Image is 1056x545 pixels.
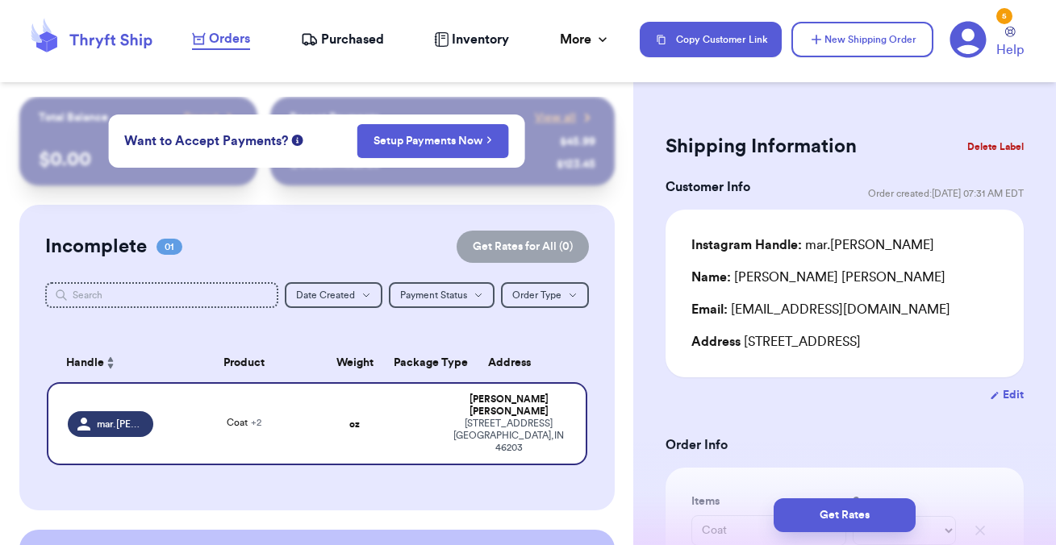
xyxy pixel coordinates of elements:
[666,134,857,160] h2: Shipping Information
[457,231,589,263] button: Get Rates for All (0)
[512,290,561,300] span: Order Type
[251,418,261,427] span: + 2
[39,147,238,173] p: $ 0.00
[535,110,595,126] a: View all
[666,435,1024,455] h3: Order Info
[157,239,182,255] span: 01
[163,343,326,382] th: Product
[301,30,384,49] a: Purchased
[691,239,802,252] span: Instagram Handle:
[868,187,1024,200] span: Order created: [DATE] 07:31 AM EDT
[357,124,509,158] button: Setup Payments Now
[97,418,144,431] span: mar.[PERSON_NAME]
[227,418,261,427] span: Coat
[557,156,595,173] div: $ 123.45
[990,387,1024,403] button: Edit
[349,419,360,429] strong: oz
[996,27,1024,60] a: Help
[535,110,576,126] span: View all
[950,21,987,58] a: 5
[434,30,509,49] a: Inventory
[791,22,933,57] button: New Shipping Order
[560,134,595,150] div: $ 45.99
[452,418,566,454] div: [STREET_ADDRESS] [GEOGRAPHIC_DATA] , IN 46203
[192,29,250,50] a: Orders
[389,282,495,308] button: Payment Status
[691,271,731,284] span: Name:
[290,110,379,126] p: Recent Payments
[124,131,288,151] span: Want to Accept Payments?
[442,343,587,382] th: Address
[384,343,442,382] th: Package Type
[452,30,509,49] span: Inventory
[996,40,1024,60] span: Help
[66,355,104,372] span: Handle
[45,282,278,308] input: Search
[691,268,945,287] div: [PERSON_NAME] [PERSON_NAME]
[666,177,750,197] h3: Customer Info
[326,343,384,382] th: Weight
[45,234,147,260] h2: Incomplete
[209,29,250,48] span: Orders
[285,282,382,308] button: Date Created
[374,133,492,149] a: Setup Payments Now
[691,332,998,352] div: [STREET_ADDRESS]
[774,498,916,532] button: Get Rates
[691,235,934,255] div: mar.[PERSON_NAME]
[560,30,611,49] div: More
[691,335,741,348] span: Address
[501,282,589,308] button: Order Type
[452,393,566,418] div: [PERSON_NAME] [PERSON_NAME]
[400,290,467,300] span: Payment Status
[961,129,1030,164] button: Delete Label
[321,30,384,49] span: Purchased
[39,110,108,126] p: Total Balance
[640,22,782,57] button: Copy Customer Link
[296,290,355,300] span: Date Created
[691,303,728,316] span: Email:
[691,300,998,319] div: [EMAIL_ADDRESS][DOMAIN_NAME]
[104,353,117,372] button: Sort ascending
[184,110,219,126] span: Payout
[996,8,1012,24] div: 5
[184,110,238,126] a: Payout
